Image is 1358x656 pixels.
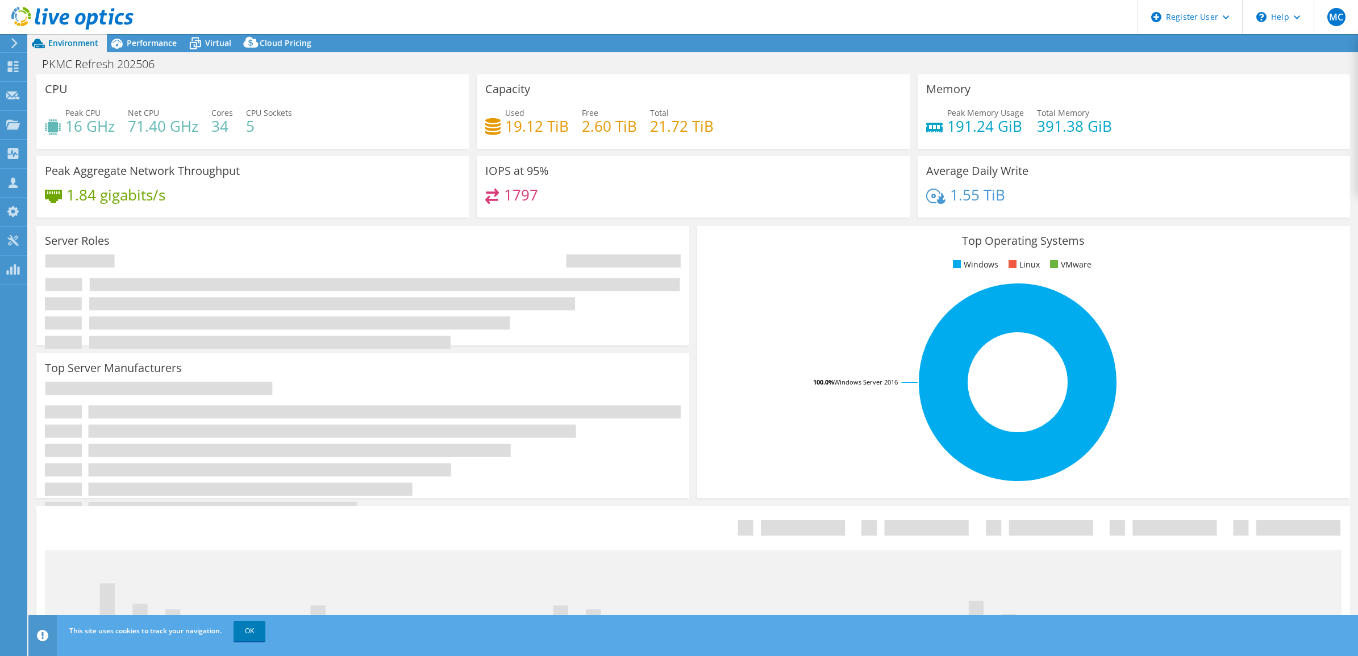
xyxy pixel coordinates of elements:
h4: 1.84 gigabits/s [66,189,165,201]
h4: 391.38 GiB [1037,120,1112,132]
span: Free [582,107,598,118]
h3: CPU [45,83,68,95]
h4: 34 [211,120,233,132]
h4: 71.40 GHz [128,120,198,132]
h4: 191.24 GiB [947,120,1024,132]
h4: 19.12 TiB [505,120,569,132]
span: Used [505,107,524,118]
span: Virtual [205,37,231,48]
span: CPU Sockets [246,107,292,118]
h3: Peak Aggregate Network Throughput [45,165,240,177]
tspan: Windows Server 2016 [834,378,898,386]
span: MC [1327,8,1345,26]
h3: Top Operating Systems [706,235,1342,247]
li: VMware [1047,258,1092,271]
h3: Memory [926,83,970,95]
h3: Capacity [485,83,530,95]
h3: Average Daily Write [926,165,1028,177]
span: Cloud Pricing [260,37,311,48]
a: OK [234,621,265,641]
h4: 21.72 TiB [650,120,714,132]
h3: Top Server Manufacturers [45,362,182,374]
tspan: 100.0% [813,378,834,386]
h3: IOPS at 95% [485,165,549,177]
h3: Server Roles [45,235,110,247]
span: Peak CPU [65,107,101,118]
li: Linux [1006,258,1040,271]
h4: 1797 [504,189,538,201]
span: Performance [127,37,177,48]
h4: 2.60 TiB [582,120,637,132]
h4: 1.55 TiB [950,189,1005,201]
span: This site uses cookies to track your navigation. [69,626,222,636]
svg: \n [1256,12,1267,22]
span: Environment [48,37,98,48]
span: Net CPU [128,107,159,118]
li: Windows [950,258,998,271]
h4: 16 GHz [65,120,115,132]
span: Cores [211,107,233,118]
span: Peak Memory Usage [947,107,1024,118]
h1: PKMC Refresh 202506 [37,58,172,70]
h4: 5 [246,120,292,132]
span: Total [650,107,669,118]
span: Total Memory [1037,107,1089,118]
